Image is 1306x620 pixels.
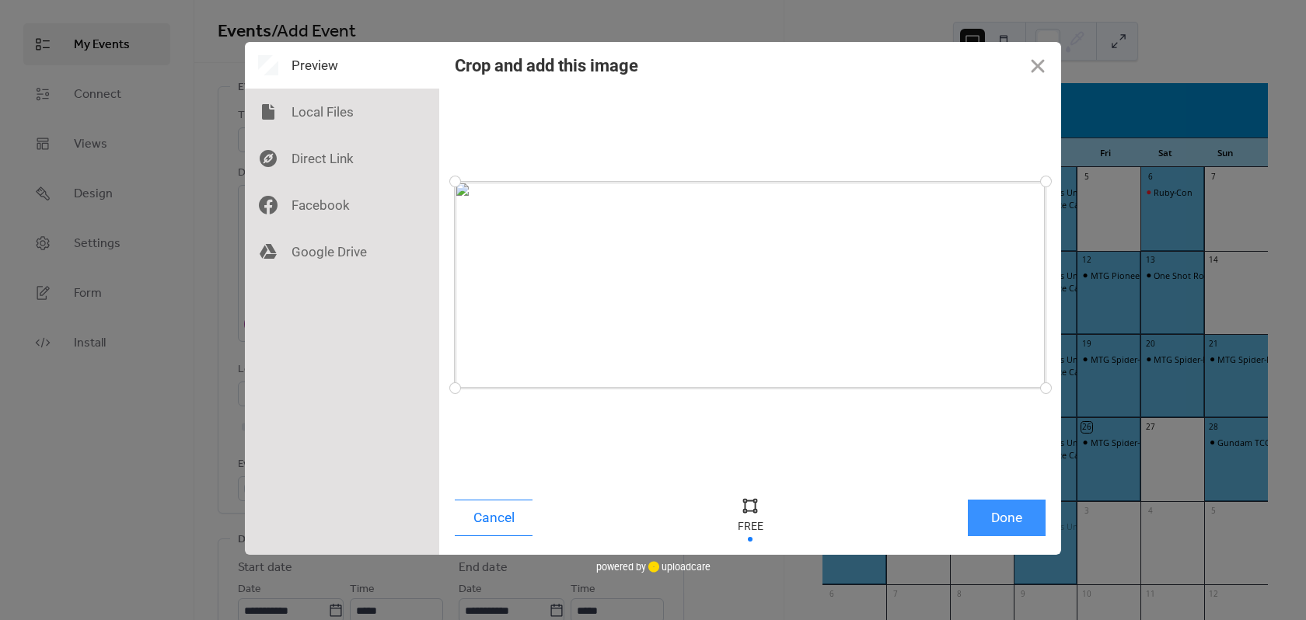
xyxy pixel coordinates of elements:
div: Local Files [245,89,439,135]
button: Cancel [455,500,533,536]
div: Direct Link [245,135,439,182]
a: uploadcare [646,561,711,573]
button: Done [968,500,1046,536]
div: Crop and add this image [455,56,638,75]
div: Preview [245,42,439,89]
div: powered by [596,555,711,578]
div: Facebook [245,182,439,228]
button: Close [1014,42,1061,89]
div: Google Drive [245,228,439,275]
